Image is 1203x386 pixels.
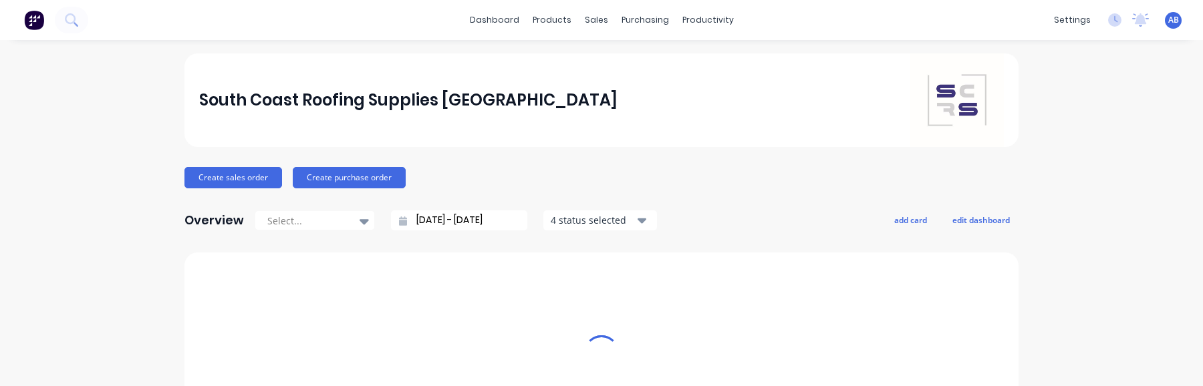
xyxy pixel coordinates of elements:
[944,211,1019,228] button: edit dashboard
[578,10,615,30] div: sales
[24,10,44,30] img: Factory
[293,167,406,188] button: Create purchase order
[910,53,1004,147] img: South Coast Roofing Supplies Southern Highlands
[1047,10,1097,30] div: settings
[1168,14,1179,26] span: AB
[184,167,282,188] button: Create sales order
[199,87,618,114] div: South Coast Roofing Supplies [GEOGRAPHIC_DATA]
[463,10,526,30] a: dashboard
[551,213,635,227] div: 4 status selected
[615,10,676,30] div: purchasing
[184,207,244,234] div: Overview
[676,10,741,30] div: productivity
[886,211,936,228] button: add card
[543,210,657,230] button: 4 status selected
[526,10,578,30] div: products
